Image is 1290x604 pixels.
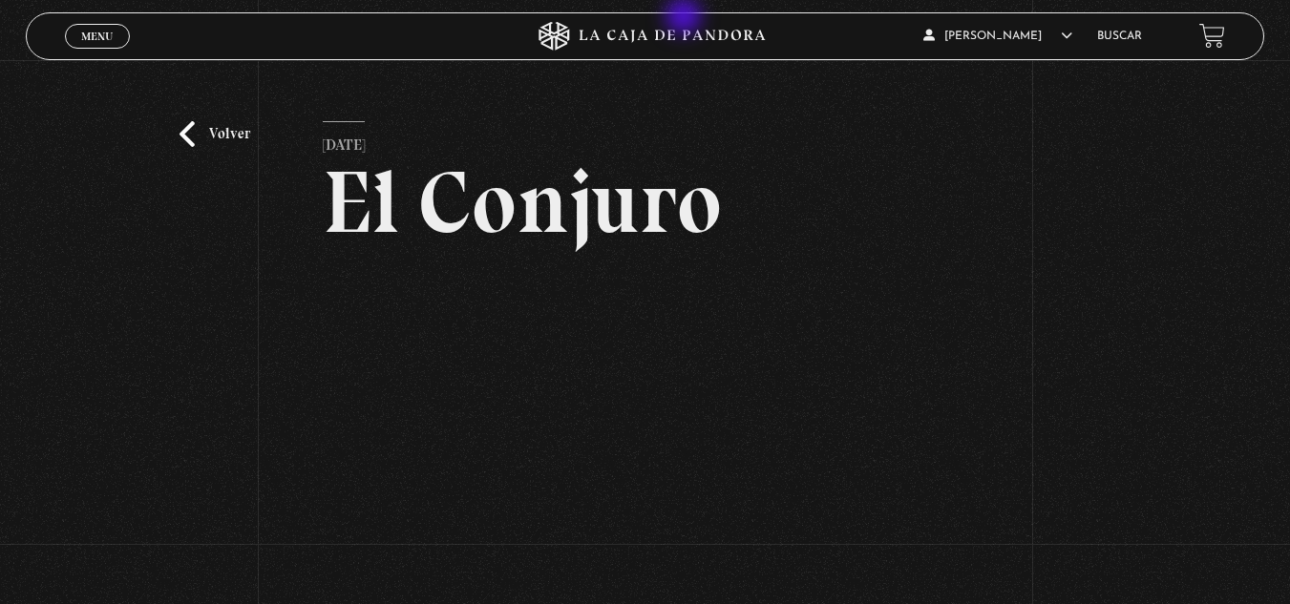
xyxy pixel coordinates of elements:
span: [PERSON_NAME] [923,31,1072,42]
a: Volver [180,121,250,147]
h2: El Conjuro [323,158,966,246]
span: Cerrar [74,46,119,59]
span: Menu [81,31,113,42]
p: [DATE] [323,121,365,159]
a: View your shopping cart [1199,23,1225,49]
a: Buscar [1097,31,1142,42]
